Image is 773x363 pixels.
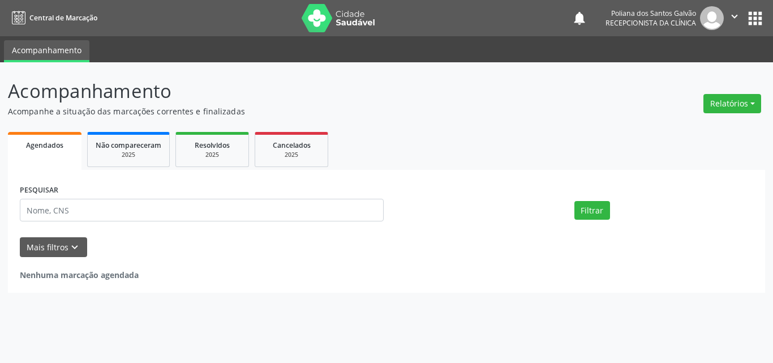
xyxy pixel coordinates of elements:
[700,6,724,30] img: img
[703,94,761,113] button: Relatórios
[26,140,63,150] span: Agendados
[195,140,230,150] span: Resolvidos
[8,77,538,105] p: Acompanhamento
[20,199,384,221] input: Nome, CNS
[724,6,745,30] button: 
[8,105,538,117] p: Acompanhe a situação das marcações correntes e finalizadas
[29,13,97,23] span: Central de Marcação
[4,40,89,62] a: Acompanhamento
[68,241,81,254] i: keyboard_arrow_down
[96,151,161,159] div: 2025
[184,151,241,159] div: 2025
[574,201,610,220] button: Filtrar
[8,8,97,27] a: Central de Marcação
[605,8,696,18] div: Poliana dos Santos Galvão
[605,18,696,28] span: Recepcionista da clínica
[572,10,587,26] button: notifications
[20,237,87,257] button: Mais filtroskeyboard_arrow_down
[20,182,58,199] label: PESQUISAR
[96,140,161,150] span: Não compareceram
[20,270,139,280] strong: Nenhuma marcação agendada
[263,151,320,159] div: 2025
[273,140,311,150] span: Cancelados
[745,8,765,28] button: apps
[728,10,741,23] i: 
